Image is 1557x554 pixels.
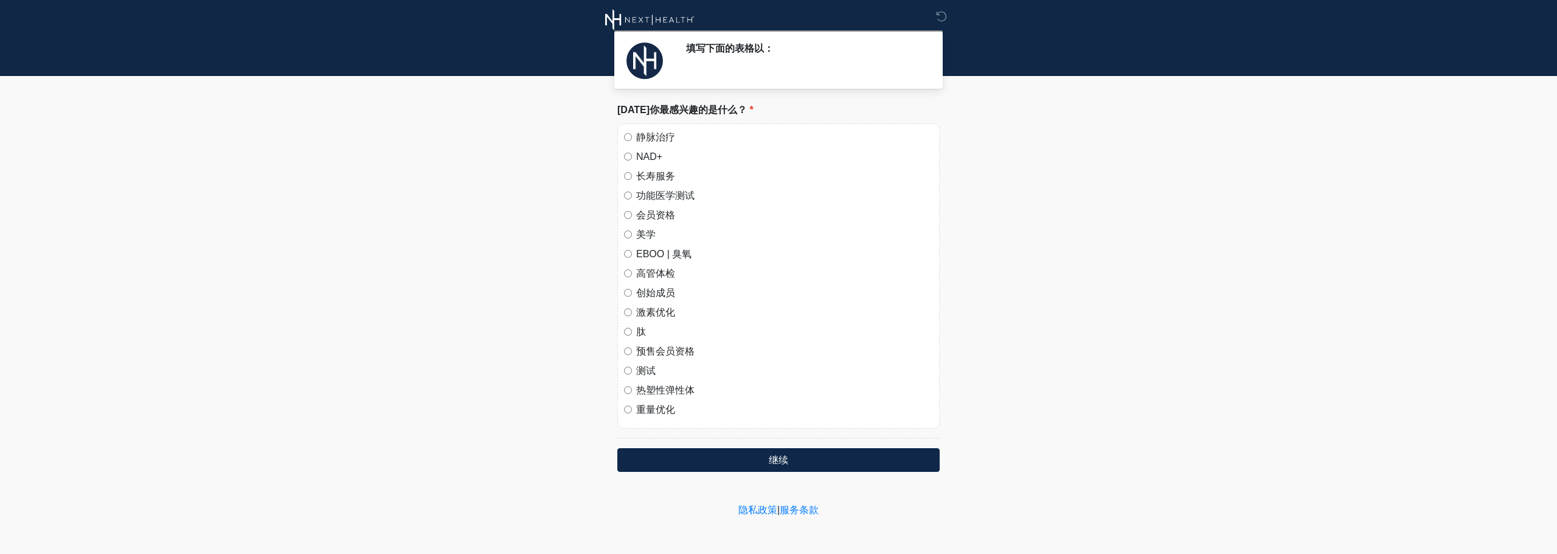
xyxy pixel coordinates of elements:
font: 高管体检 [636,268,675,279]
font: [DATE]你最感兴趣的是什么？ [617,105,747,115]
font: 继续 [769,455,788,465]
font: NAD+ [636,151,662,162]
img: 特工阿凡达 [626,43,663,79]
font: 填写下面的表格以： [686,43,774,54]
input: 测试 [624,367,632,375]
font: 测试 [636,365,656,376]
input: 创始成员 [624,289,632,297]
font: 热塑性弹性体 [636,385,695,395]
input: EBOO | 臭氧 [624,250,632,258]
font: 肽 [636,327,646,337]
input: 静脉治疗 [624,133,632,141]
input: 热塑性弹性体 [624,386,632,394]
a: 隐私政策 [738,505,777,515]
font: 预售会员资格 [636,346,695,356]
input: 长寿服务 [624,172,632,180]
input: 功能医学测试 [624,192,632,199]
font: | [777,505,780,515]
input: 重量优化 [624,406,632,414]
font: 长寿服务 [636,171,675,181]
input: NAD+ [624,153,632,161]
button: 继续 [617,448,940,472]
input: 美学 [624,230,632,238]
input: 会员资格 [624,211,632,219]
font: 美学 [636,229,656,240]
font: 重量优化 [636,404,675,415]
font: 创始成员 [636,288,675,298]
a: 服务条款 [780,505,819,515]
input: 预售会员资格 [624,347,632,355]
font: 功能医学测试 [636,190,695,201]
font: 激素优化 [636,307,675,317]
font: 会员资格 [636,210,675,220]
input: 肽 [624,328,632,336]
img: 下一个健康健康标志 [605,9,695,30]
font: EBOO | 臭氧 [636,249,692,259]
input: 高管体检 [624,269,632,277]
font: 静脉治疗 [636,132,675,142]
input: 激素优化 [624,308,632,316]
